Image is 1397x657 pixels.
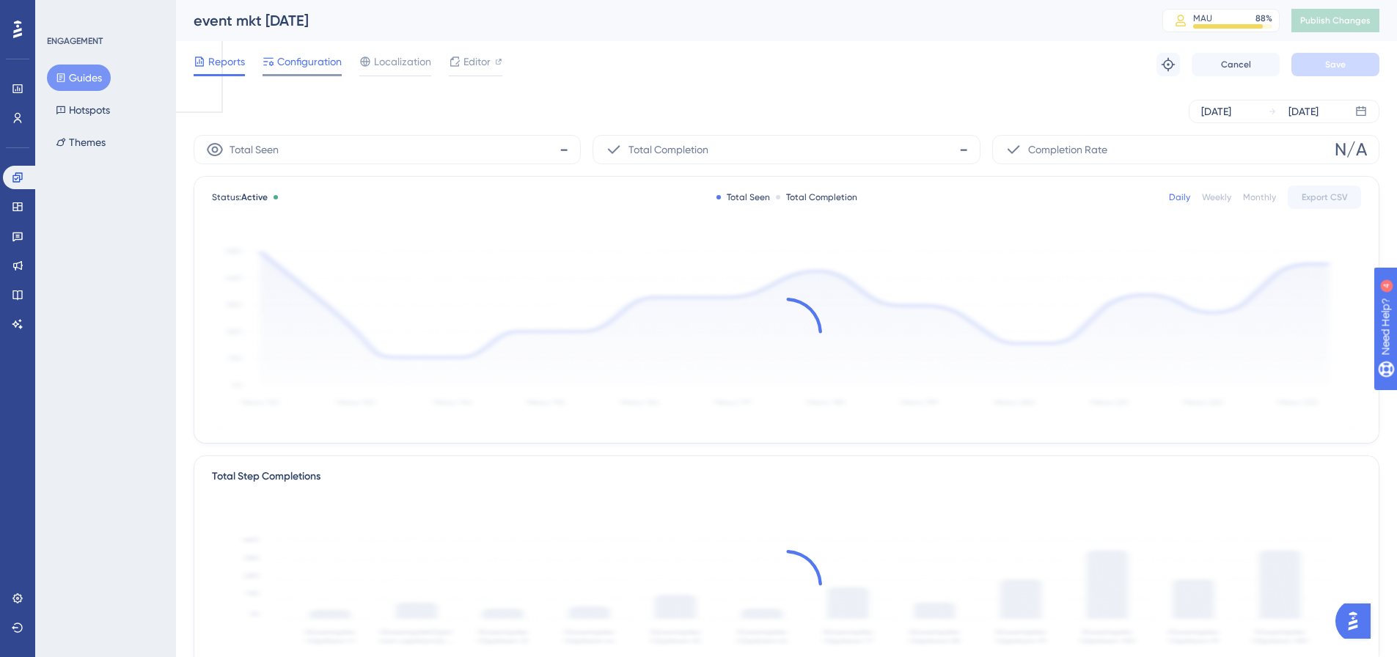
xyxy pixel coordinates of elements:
[277,53,342,70] span: Configuration
[1202,191,1231,203] div: Weekly
[1288,186,1361,209] button: Export CSV
[47,35,103,47] div: ENGAGEMENT
[1335,138,1367,161] span: N/A
[208,53,245,70] span: Reports
[102,7,106,19] div: 4
[716,191,770,203] div: Total Seen
[959,138,968,161] span: -
[1028,141,1107,158] span: Completion Rate
[1192,53,1280,76] button: Cancel
[1193,12,1212,24] div: MAU
[241,192,268,202] span: Active
[776,191,857,203] div: Total Completion
[1335,599,1379,643] iframe: UserGuiding AI Assistant Launcher
[212,191,268,203] span: Status:
[560,138,568,161] span: -
[194,10,1126,31] div: event mkt [DATE]
[628,141,708,158] span: Total Completion
[1288,103,1319,120] div: [DATE]
[1300,15,1371,26] span: Publish Changes
[1201,103,1231,120] div: [DATE]
[1255,12,1272,24] div: 88 %
[374,53,431,70] span: Localization
[34,4,92,21] span: Need Help?
[1302,191,1348,203] span: Export CSV
[1325,59,1346,70] span: Save
[1221,59,1251,70] span: Cancel
[463,53,491,70] span: Editor
[47,97,119,123] button: Hotspots
[1169,191,1190,203] div: Daily
[212,468,320,485] div: Total Step Completions
[230,141,279,158] span: Total Seen
[1291,53,1379,76] button: Save
[1291,9,1379,32] button: Publish Changes
[47,129,114,155] button: Themes
[1243,191,1276,203] div: Monthly
[47,65,111,91] button: Guides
